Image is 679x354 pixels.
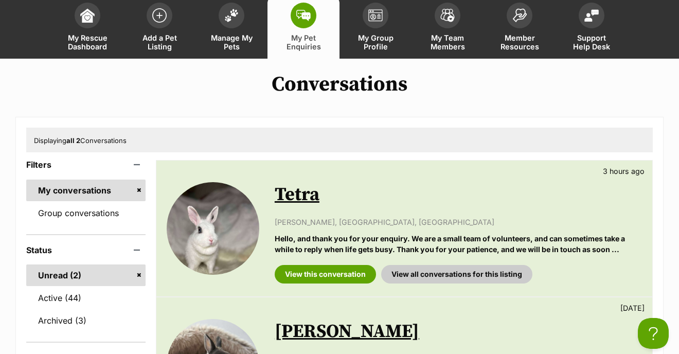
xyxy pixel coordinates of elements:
img: help-desk-icon-fdf02630f3aa405de69fd3d07c3f3aa587a6932b1a1747fa1d2bba05be0121f9.svg [584,9,599,22]
span: Manage My Pets [208,33,255,51]
a: Active (44) [26,287,146,309]
img: add-pet-listing-icon-0afa8454b4691262ce3f59096e99ab1cd57d4a30225e0717b998d2c9b9846f56.svg [152,8,167,23]
iframe: Help Scout Beacon - Open [638,318,669,349]
img: team-members-icon-5396bd8760b3fe7c0b43da4ab00e1e3bb1a5d9ba89233759b79545d2d3fc5d0d.svg [440,9,455,22]
a: View all conversations for this listing [381,265,532,284]
span: Support Help Desk [568,33,615,51]
img: member-resources-icon-8e73f808a243e03378d46382f2149f9095a855e16c252ad45f914b54edf8863c.svg [512,8,527,22]
img: dashboard-icon-eb2f2d2d3e046f16d808141f083e7271f6b2e854fb5c12c21221c1fb7104beca.svg [80,8,95,23]
img: manage-my-pets-icon-02211641906a0b7f246fdf0571729dbe1e7629f14944591b6c1af311fb30b64b.svg [224,9,239,22]
img: pet-enquiries-icon-7e3ad2cf08bfb03b45e93fb7055b45f3efa6380592205ae92323e6603595dc1f.svg [296,10,311,21]
span: My Rescue Dashboard [64,33,111,51]
a: View this conversation [275,265,376,284]
span: My Pet Enquiries [280,33,327,51]
strong: all 2 [66,136,80,145]
a: My conversations [26,180,146,201]
span: Displaying Conversations [34,136,127,145]
p: [PERSON_NAME], [GEOGRAPHIC_DATA], [GEOGRAPHIC_DATA] [275,217,642,227]
img: Tetra [167,182,259,275]
a: [PERSON_NAME] [275,320,419,343]
a: Archived (3) [26,310,146,331]
a: Tetra [275,183,319,206]
p: 3 hours ago [603,166,645,176]
span: My Group Profile [352,33,399,51]
a: Group conversations [26,202,146,224]
p: [DATE] [620,303,645,313]
span: Add a Pet Listing [136,33,183,51]
p: Hello, and thank you for your enquiry. We are a small team of volunteers, and can sometimes take ... [275,233,642,255]
a: Unread (2) [26,264,146,286]
span: My Team Members [424,33,471,51]
span: Member Resources [496,33,543,51]
img: group-profile-icon-3fa3cf56718a62981997c0bc7e787c4b2cf8bcc04b72c1350f741eb67cf2f40e.svg [368,9,383,22]
header: Status [26,245,146,255]
header: Filters [26,160,146,169]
